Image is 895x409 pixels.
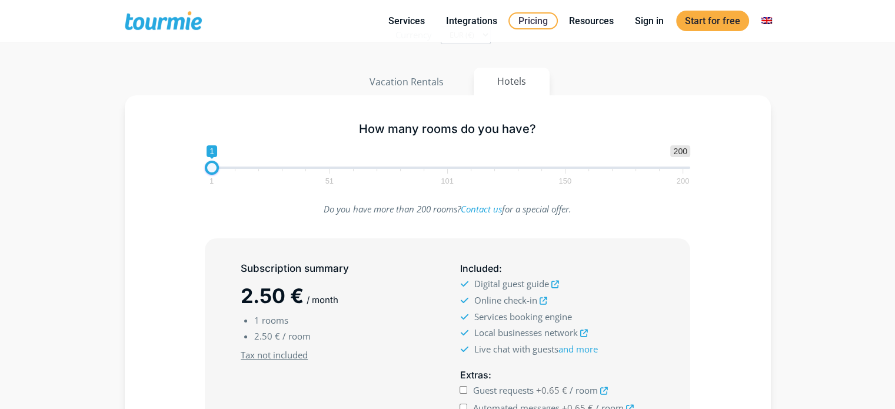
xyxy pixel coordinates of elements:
[474,294,537,306] span: Online check-in
[307,294,338,305] span: / month
[460,262,498,274] span: Included
[282,330,311,342] span: / room
[675,178,691,184] span: 200
[241,284,304,308] span: 2.50 €
[461,203,502,215] a: Contact us
[474,68,550,95] button: Hotels
[439,178,455,184] span: 101
[676,11,749,31] a: Start for free
[474,343,597,355] span: Live chat with guests
[474,278,548,290] span: Digital guest guide
[205,122,690,137] h5: How many rooms do you have?
[208,178,215,184] span: 1
[753,14,781,28] a: Switch to
[437,14,506,28] a: Integrations
[474,327,577,338] span: Local businesses network
[536,384,567,396] span: +0.65 €
[474,311,571,322] span: Services booking engine
[626,14,673,28] a: Sign in
[560,14,623,28] a: Resources
[570,384,598,396] span: / room
[241,349,308,361] u: Tax not included
[205,201,690,217] p: Do you have more than 200 rooms? for a special offer.
[380,14,434,28] a: Services
[460,368,654,383] h5: :
[254,314,259,326] span: 1
[241,261,435,276] h5: Subscription summary
[345,68,468,96] button: Vacation Rentals
[460,369,488,381] span: Extras
[473,384,534,396] span: Guest requests
[207,145,217,157] span: 1
[557,178,573,184] span: 150
[254,330,280,342] span: 2.50 €
[324,178,335,184] span: 51
[262,314,288,326] span: rooms
[670,145,690,157] span: 200
[558,343,597,355] a: and more
[460,261,654,276] h5: :
[508,12,558,29] a: Pricing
